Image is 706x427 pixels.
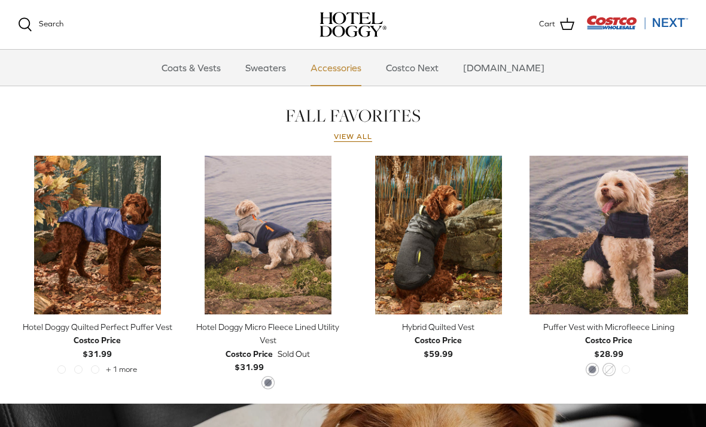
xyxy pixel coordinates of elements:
[285,104,421,128] a: FALL FAVORITES
[74,334,121,347] div: Costco Price
[151,50,232,86] a: Coats & Vests
[529,156,688,314] a: Puffer Vest with Microfleece Lining
[585,334,632,347] div: Costco Price
[278,347,310,361] span: Sold Out
[586,15,688,30] img: Costco Next
[106,365,137,374] span: + 1 more
[334,132,372,142] a: View all
[529,320,688,361] a: Puffer Vest with Microfleece Lining Costco Price$28.99
[226,347,273,361] div: Costco Price
[539,17,574,32] a: Cart
[415,334,462,358] b: $59.99
[415,334,462,347] div: Costco Price
[359,320,518,361] a: Hybrid Quilted Vest Costco Price$59.99
[188,320,347,347] div: Hotel Doggy Micro Fleece Lined Utility Vest
[188,320,347,374] a: Hotel Doggy Micro Fleece Lined Utility Vest Costco Price$31.99 Sold Out
[188,156,347,314] a: Hotel Doggy Micro Fleece Lined Utility Vest
[226,347,273,372] b: $31.99
[452,50,555,86] a: [DOMAIN_NAME]
[319,12,387,37] img: hoteldoggycom
[74,334,121,358] b: $31.99
[235,50,297,86] a: Sweaters
[585,334,632,358] b: $28.99
[539,18,555,31] span: Cart
[18,320,176,361] a: Hotel Doggy Quilted Perfect Puffer Vest Costco Price$31.99
[586,23,688,32] a: Visit Costco Next
[375,50,449,86] a: Costco Next
[529,320,688,334] div: Puffer Vest with Microfleece Lining
[300,50,372,86] a: Accessories
[18,17,63,32] a: Search
[359,320,518,334] div: Hybrid Quilted Vest
[319,12,387,37] a: hoteldoggy.com hoteldoggycom
[359,156,518,314] a: Hybrid Quilted Vest
[18,156,176,314] a: Hotel Doggy Quilted Perfect Puffer Vest
[18,320,176,334] div: Hotel Doggy Quilted Perfect Puffer Vest
[39,19,63,28] span: Search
